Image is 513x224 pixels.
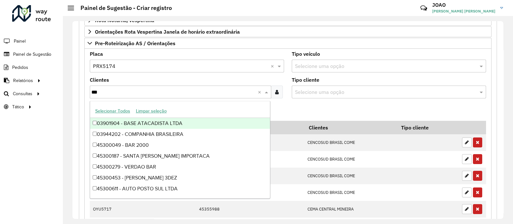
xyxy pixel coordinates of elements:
[12,104,24,110] span: Tático
[90,101,270,199] ng-dropdown-panel: Options list
[84,26,492,37] a: Orientações Rota Vespertina Janela de horário extraordinária
[397,121,458,134] th: Tipo cliente
[304,151,397,168] td: CENCOSUD BRASIL COME
[90,50,103,58] label: Placa
[90,140,270,151] div: 45300049 - BAR 2000
[258,88,263,96] span: Clear all
[13,51,51,58] span: Painel de Sugestão
[90,183,270,194] div: 45300611 - AUTO POSTO SUL LTDA
[95,29,240,34] span: Orientações Rota Vespertina Janela de horário extraordinária
[90,201,133,218] td: OYU5717
[12,64,28,71] span: Pedidos
[84,38,492,49] a: Pre-Roteirização AS / Orientações
[271,62,276,70] span: Clear all
[90,194,270,205] div: 45300709 - PANORAMA LANCHE
[90,129,270,140] div: 03944202 - COMPANHIA BRASILEIRA
[90,151,270,162] div: 45300187 - SANTA [PERSON_NAME] IMPORTACA
[74,4,172,12] h2: Painel de Sugestão - Criar registro
[14,38,26,45] span: Painel
[304,184,397,201] td: CENCOSUD BRASIL COME
[133,106,170,116] button: Limpar seleção
[90,118,270,129] div: 03901904 - BASE ATACADISTA LTDA
[304,168,397,184] td: CENCOSUD BRASIL COME
[13,77,33,84] span: Relatórios
[13,90,32,97] span: Consultas
[292,76,319,84] label: Tipo cliente
[95,18,154,23] span: Rota Noturna/Vespertina
[196,201,304,218] td: 45355988
[304,134,397,151] td: CENCOSUD BRASIL COME
[90,76,109,84] label: Clientes
[95,41,175,46] span: Pre-Roteirização AS / Orientações
[92,106,133,116] button: Selecionar Todos
[90,162,270,172] div: 45300279 - VERDAO BAR
[90,172,270,183] div: 45300453 - [PERSON_NAME] 3DEZ
[417,1,431,15] a: Contato Rápido
[304,201,397,218] td: CEMA CENTRAL MINEIRA
[292,50,320,58] label: Tipo veículo
[304,121,397,134] th: Clientes
[432,8,495,14] span: [PERSON_NAME] [PERSON_NAME]
[432,2,495,8] h3: JOAO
